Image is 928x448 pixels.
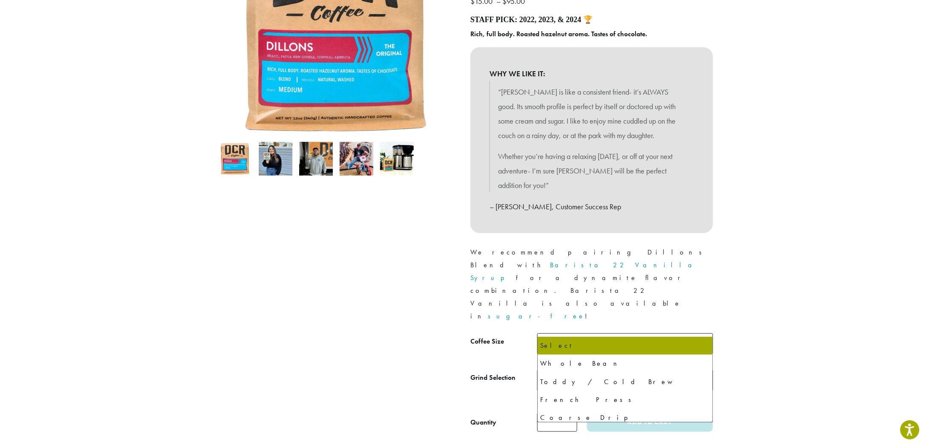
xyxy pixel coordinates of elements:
li: Select [538,337,713,355]
img: Dillons [218,142,252,176]
input: Product quantity [537,413,577,432]
div: Quantity [470,417,496,428]
a: Barista 22 Vanilla Syrup [470,260,699,282]
img: Dillons - Image 5 [380,142,414,176]
img: David Morris picks Dillons for 2021 [340,142,373,176]
img: Dillons - Image 2 [259,142,292,176]
div: French Press [540,393,710,406]
span: 12 oz | $15.00 [537,333,713,354]
label: Grind Selection [470,372,537,384]
b: Rich, full body. Roasted hazelnut aroma. Tastes of chocolate. [470,29,647,38]
img: Dillons - Image 3 [299,142,333,176]
p: “[PERSON_NAME] is like a consistent friend- it’s ALWAYS good. Its smooth profile is perfect by it... [498,85,685,142]
h4: Staff Pick: 2022, 2023, & 2024 🏆 [470,15,713,25]
div: Toddy / Cold Brew [540,376,710,388]
div: Whole Bean [540,357,710,370]
label: Coffee Size [470,335,537,348]
b: WHY WE LIKE IT: [490,66,694,81]
p: – [PERSON_NAME], Customer Success Rep [490,199,694,214]
a: sugar-free [488,312,585,321]
span: 12 oz | $15.00 [541,335,599,352]
p: We recommend pairing Dillons Blend with for a dynamite flavor combination. Barista 22 Vanilla is ... [470,246,713,323]
p: Whether you’re having a relaxing [DATE], or off at your next adventure- I’m sure [PERSON_NAME] wi... [498,149,685,192]
div: Coarse Drip [540,411,710,424]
